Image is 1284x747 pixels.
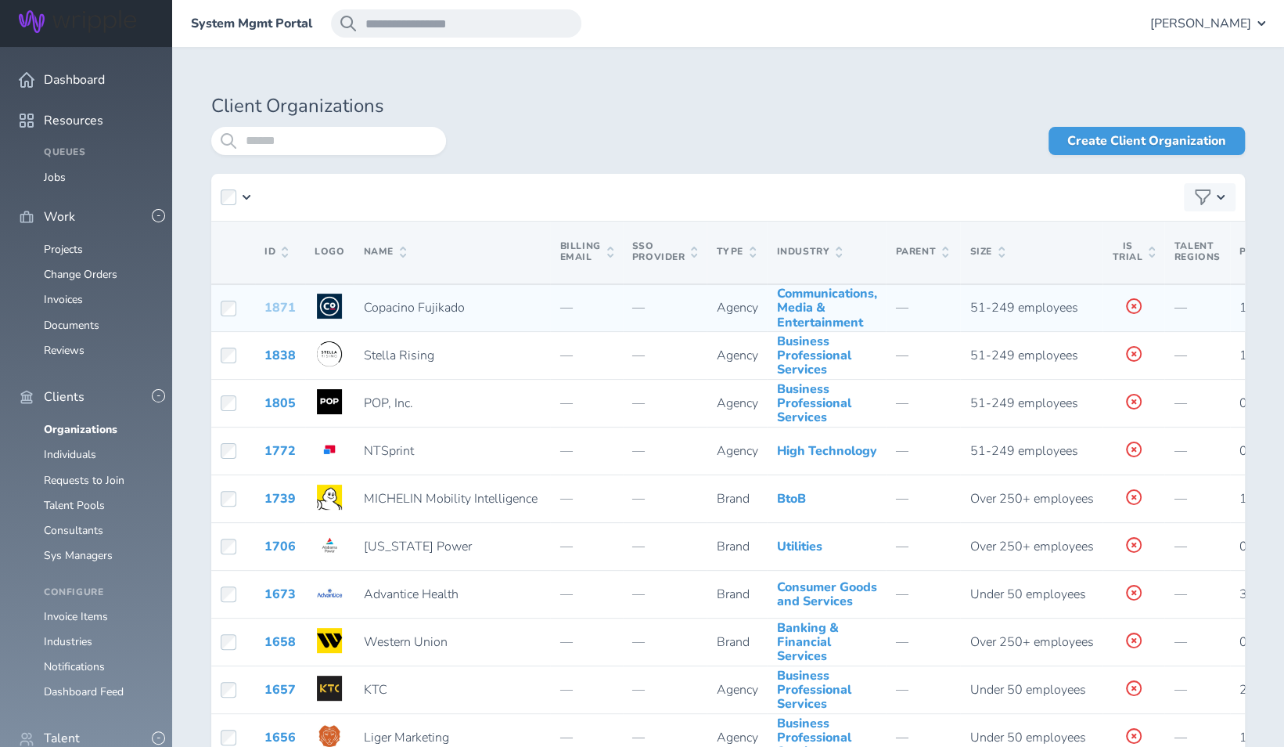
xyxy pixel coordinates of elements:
p: — [632,539,698,554]
img: Logo [317,580,342,605]
span: Is Trial [1112,241,1155,263]
a: Invoice Items [44,609,108,624]
span: 0 [1239,538,1247,555]
span: Clients [44,390,85,404]
span: Dashboard [44,73,105,87]
img: Logo [317,628,342,653]
a: 1871 [264,299,296,316]
a: Organizations [44,422,117,437]
span: 51-249 employees [969,347,1077,364]
p: — [559,587,613,601]
span: Brand [716,490,749,507]
span: — [1174,681,1186,698]
span: — [1174,299,1186,316]
span: Agency [716,729,757,746]
img: Wripple [19,10,136,33]
span: — [895,633,908,651]
img: Logo [317,389,342,414]
h4: Queues [44,147,153,158]
p: — [559,635,613,649]
span: 51-249 employees [969,299,1077,316]
a: System Mgmt Portal [191,16,312,31]
button: - [152,389,165,402]
img: Logo [317,294,342,319]
span: Copacino Fujikado [363,299,464,316]
span: Agency [716,347,757,364]
p: — [632,396,698,410]
a: Invoices [44,292,83,307]
span: [PERSON_NAME] [1150,16,1251,31]
span: Name [363,247,405,258]
a: Business Professional Services [776,381,851,427]
img: Logo [317,437,342,462]
a: 1838 [264,347,296,364]
span: POP, Inc. [363,395,412,412]
img: Logo [317,485,342,510]
span: 0 [1239,633,1247,651]
a: Individuals [44,447,96,462]
span: Industry [776,247,842,258]
a: Create Client Organization [1048,127,1245,155]
span: Type [716,247,755,258]
span: 0 [1239,395,1247,412]
a: Business Professional Services [776,333,851,379]
span: 1 [1239,490,1247,507]
a: Projects [44,242,83,257]
span: NTSprint [363,442,413,460]
span: — [1174,633,1186,651]
span: Agency [716,395,757,412]
span: — [1174,395,1186,412]
a: Requests to Join [44,473,124,488]
span: — [895,299,908,316]
img: Logo [317,676,342,701]
p: — [559,301,613,315]
a: Utilities [776,538,822,555]
span: MICHELIN Mobility Intelligence [363,490,537,507]
p: — [559,444,613,458]
a: 1656 [264,729,296,746]
a: 1657 [264,681,296,698]
span: — [895,538,908,555]
a: Reviews [44,343,85,358]
span: Agency [716,681,757,698]
span: 1 [1239,299,1247,316]
span: Work [44,210,75,224]
span: Brand [716,538,749,555]
a: Industries [44,634,92,649]
span: — [1174,347,1186,364]
span: Size [969,247,1004,258]
a: High Technology [776,442,876,460]
h1: Client Organizations [211,96,1245,117]
span: 1 [1239,729,1247,746]
span: 51-249 employees [969,442,1077,460]
a: Banking & Financial Services [776,619,838,666]
p: — [559,348,613,363]
a: Consultants [44,523,103,538]
img: Logo [317,532,342,558]
p: — [632,587,698,601]
span: — [895,442,908,460]
a: 1706 [264,538,296,555]
span: Parent [895,247,948,258]
span: 0 [1239,442,1247,460]
span: 51-249 employees [969,395,1077,412]
span: Talent [44,731,80,745]
p: — [559,492,613,506]
p: — [632,635,698,649]
span: 3 [1239,586,1247,603]
span: Liger Marketing [363,729,448,746]
span: — [1174,490,1186,507]
a: Documents [44,318,99,333]
span: — [1174,586,1186,603]
p: — [632,444,698,458]
p: — [632,683,698,697]
span: 1 [1239,347,1247,364]
p: — [559,731,613,745]
span: Under 50 employees [969,729,1085,746]
span: 2 [1239,681,1247,698]
a: 1805 [264,395,296,412]
a: Business Professional Services [776,667,851,713]
a: Dashboard Feed [44,684,124,699]
p: — [632,301,698,315]
h4: Configure [44,587,153,598]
